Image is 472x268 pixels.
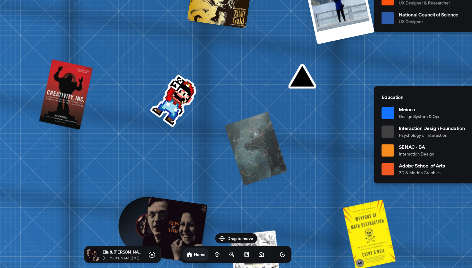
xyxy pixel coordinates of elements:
[399,169,445,176] span: 3D & Motion Graphics
[103,249,142,255] p: Elis & [PERSON_NAME]
[399,151,434,157] span: Interaction Design
[399,143,434,151] span: SENAC - BA
[183,248,209,261] a: Home
[399,124,465,132] span: Interaction Design Foundation
[277,248,289,261] button: Toggle Theme
[399,162,445,169] span: Adobe School of Arts
[103,255,142,261] p: [PERSON_NAME] & [PERSON_NAME]
[399,11,458,18] span: National Council of Science
[194,251,206,257] h1: Home
[399,113,440,120] span: Design System & Ops
[399,18,458,25] span: UX Designer
[399,106,440,113] span: Meiuca
[399,132,465,138] span: Psychology of Interaction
